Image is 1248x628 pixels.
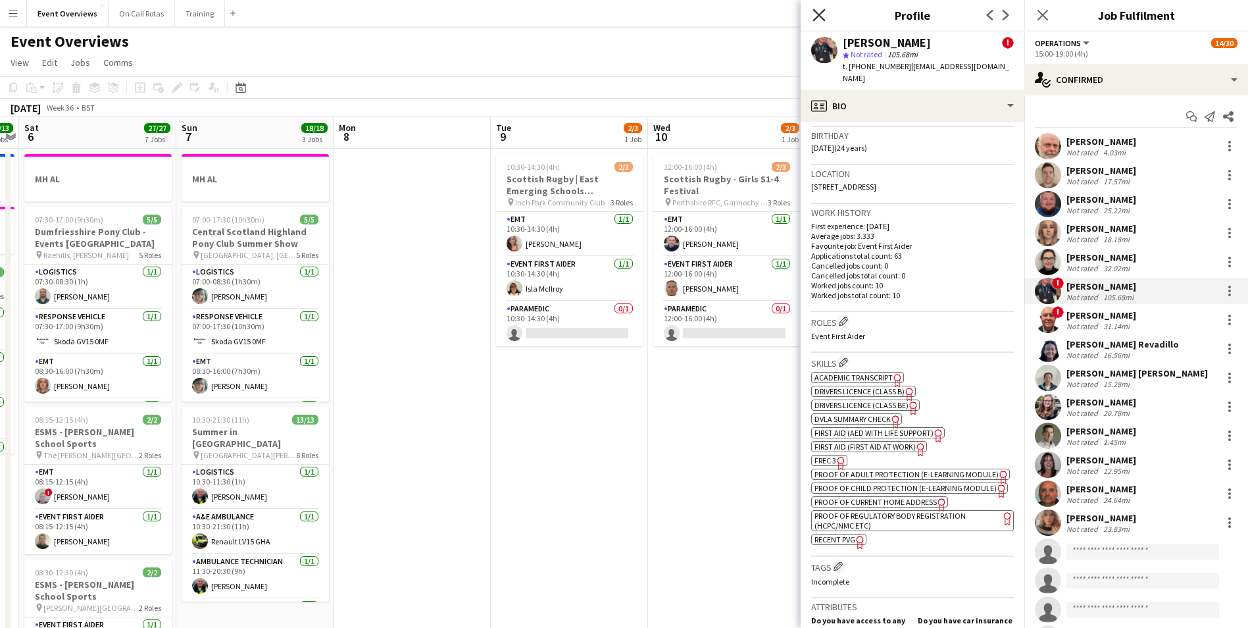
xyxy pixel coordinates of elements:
[1101,350,1132,360] div: 16.56mi
[24,154,172,201] app-job-card: MH AL
[143,215,161,224] span: 5/5
[27,1,109,26] button: Event Overviews
[814,535,855,544] span: Recent PVG
[42,57,57,68] span: Edit
[614,162,633,172] span: 2/3
[11,32,129,51] h1: Event Overviews
[1066,396,1136,408] div: [PERSON_NAME]
[814,400,909,410] span: Drivers Licence (Class BE)
[182,399,329,444] app-card-role: Paramedic1/1
[1066,495,1101,505] div: Not rated
[1066,321,1101,331] div: Not rated
[175,1,225,26] button: Training
[1066,147,1101,157] div: Not rated
[182,354,329,399] app-card-role: EMT1/108:30-16:00 (7h30m)[PERSON_NAME]
[814,373,893,382] span: Academic Transcript
[1066,338,1179,350] div: [PERSON_NAME] Revadillo
[1101,495,1132,505] div: 24.64mi
[811,130,1014,142] h3: Birthday
[144,123,170,133] span: 27/27
[182,554,329,599] app-card-role: Ambulance Technician1/111:30-20:30 (9h)[PERSON_NAME]
[811,261,1014,271] p: Cancelled jobs count: 0
[11,101,41,115] div: [DATE]
[65,54,95,71] a: Jobs
[1002,37,1014,49] span: !
[1066,251,1136,263] div: [PERSON_NAME]
[143,415,161,425] span: 2/2
[201,450,296,460] span: [GEOGRAPHIC_DATA][PERSON_NAME], [GEOGRAPHIC_DATA]
[814,442,916,452] span: First Aid (First Aid At Work)
[1066,524,1101,534] div: Not rated
[811,241,1014,251] p: Favourite job: Event First Aider
[337,129,356,144] span: 8
[1066,512,1136,524] div: [PERSON_NAME]
[494,129,511,144] span: 9
[801,90,1024,122] div: Bio
[1066,408,1101,418] div: Not rated
[182,426,329,450] h3: Summer in [GEOGRAPHIC_DATA]
[22,129,39,144] span: 6
[624,123,642,133] span: 2/3
[496,173,643,197] h3: Scottish Rugby | East Emerging Schools Championships | [GEOGRAPHIC_DATA]
[182,173,329,185] h3: MH AL
[1101,321,1132,331] div: 31.14mi
[1024,64,1248,95] div: Confirmed
[5,54,34,71] a: View
[814,497,937,507] span: Proof of Current Home Address
[182,207,329,402] app-job-card: 07:00-17:30 (10h30m)5/5Central Scotland Highland Pony Club Summer Show [GEOGRAPHIC_DATA], [GEOGRA...
[302,134,327,144] div: 3 Jobs
[1101,205,1132,215] div: 25.22mi
[611,197,633,207] span: 3 Roles
[24,173,172,185] h3: MH AL
[496,301,643,346] app-card-role: Paramedic0/110:30-14:30 (4h)
[1066,454,1136,466] div: [PERSON_NAME]
[851,49,882,59] span: Not rated
[35,215,103,224] span: 07:30-17:00 (9h30m)
[1066,466,1101,476] div: Not rated
[653,212,801,257] app-card-role: EMT1/112:00-16:00 (4h)[PERSON_NAME]
[515,197,605,207] span: Inch Park Community Club
[1066,222,1136,234] div: [PERSON_NAME]
[1066,292,1101,302] div: Not rated
[1101,176,1132,186] div: 17.57mi
[145,134,170,144] div: 7 Jobs
[811,143,867,153] span: [DATE] (24 years)
[1101,379,1132,389] div: 15.28mi
[811,331,865,341] span: Event First Aider
[811,168,1014,180] h3: Location
[98,54,138,71] a: Comms
[43,450,139,460] span: The [PERSON_NAME][GEOGRAPHIC_DATA]
[182,407,329,602] app-job-card: 10:30-21:30 (11h)13/13Summer in [GEOGRAPHIC_DATA] [GEOGRAPHIC_DATA][PERSON_NAME], [GEOGRAPHIC_DAT...
[24,510,172,554] app-card-role: Event First Aider1/108:15-12:15 (4h)[PERSON_NAME]
[1066,425,1136,437] div: [PERSON_NAME]
[139,450,161,460] span: 2 Roles
[339,122,356,134] span: Mon
[300,215,318,224] span: 5/5
[811,251,1014,261] p: Applications total count: 63
[43,103,76,113] span: Week 36
[507,162,560,172] span: 10:30-14:30 (4h)
[301,123,328,133] span: 18/18
[843,37,931,49] div: [PERSON_NAME]
[182,154,329,201] div: MH AL
[1066,379,1101,389] div: Not rated
[653,154,801,346] app-job-card: 12:00-16:00 (4h)2/3Scottish Rugby - Girls S1-4 Festival Perthshire RFC, Gannochy Sports Pavilion3...
[296,250,318,260] span: 5 Roles
[35,567,88,577] span: 08:30-12:30 (4h)
[1035,38,1091,48] button: Operations
[653,301,801,346] app-card-role: Paramedic0/112:00-16:00 (4h)
[11,57,29,68] span: View
[801,7,1024,24] h3: Profile
[811,315,1014,328] h3: Roles
[182,265,329,309] app-card-role: Logistics1/107:00-08:30 (1h30m)[PERSON_NAME]
[811,601,1014,613] h3: Attributes
[811,290,1014,300] p: Worked jobs total count: 10
[1035,49,1237,59] div: 15:00-19:00 (4h)
[182,309,329,354] app-card-role: Response Vehicle1/107:00-17:30 (10h30m)Skoda GV15 0MF
[781,123,799,133] span: 2/3
[1101,234,1132,244] div: 18.18mi
[24,579,172,602] h3: ESMS - [PERSON_NAME] School Sports
[1066,205,1101,215] div: Not rated
[143,567,161,577] span: 2/2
